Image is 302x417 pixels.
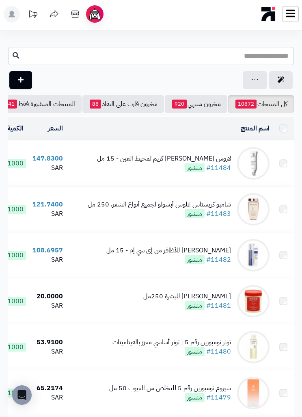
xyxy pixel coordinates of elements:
[206,255,231,265] a: #11482
[185,393,205,402] span: منشور
[241,124,270,133] a: اسم المنتج
[32,347,63,356] div: SAR
[206,347,231,356] a: #11480
[32,163,63,173] div: SAR
[32,301,63,311] div: SAR
[32,384,63,393] div: 65.2174
[237,147,270,180] img: لاروش بوزيه كريم لمحيط العين - 15 مل
[172,100,187,109] span: 920
[32,245,63,255] a: 108.6957
[185,301,205,310] span: منشور
[32,209,63,219] div: SAR
[88,7,102,21] img: ai-face.png
[237,239,270,271] img: كريم نوفوفان للأظافر من إي سي إم - 15 مل
[90,100,101,109] span: 88
[32,154,63,163] a: 147.8300
[235,100,257,109] span: 10872
[32,393,63,402] div: SAR
[185,209,205,218] span: منشور
[206,163,231,173] a: #11484
[5,343,26,352] span: 1000
[5,205,26,214] span: 1000
[88,200,231,209] div: شامبو كريستاس غلوس أبسولو لجميع أنواع الشعر، 250 مل
[48,124,63,133] a: السعر
[5,159,26,168] span: 1000
[185,347,205,356] span: منشور
[112,338,231,347] div: تونر نومبوزين رقم 5 | تونر أساسي معزز بالفيتامينات
[97,154,231,163] div: لاروش [PERSON_NAME] كريم لمحيط العين - 15 مل
[206,393,231,402] a: #11479
[206,209,231,219] a: #11483
[109,384,231,393] div: سيروم نومبوزين رقم 5 للتخلص من العيوب 50 مل
[237,285,270,317] img: جليسوليد جيلي كلاسيك للبشرة 250مل
[206,301,231,311] a: #11481
[237,193,270,226] img: شامبو كريستاس غلوس أبسولو لجميع أنواع الشعر، 250 مل
[32,255,63,265] div: SAR
[12,385,32,405] div: Open Intercom Messenger
[106,246,231,255] div: [PERSON_NAME] للأظافر من إي سي إم - 15 مل
[82,95,164,113] a: مخزون قارب على النفاذ88
[237,377,270,409] img: سيروم نومبوزين رقم 5 للتخلص من العيوب 50 مل
[185,163,205,172] span: منشور
[23,6,43,24] a: تحديثات المنصة
[237,331,270,363] img: تونر نومبوزين رقم 5 | تونر أساسي معزز بالفيتامينات
[32,338,63,347] div: 53.9100
[7,124,24,133] a: الكمية
[5,251,26,260] span: 1000
[185,255,205,264] span: منشور
[165,95,227,113] a: مخزون منتهي920
[143,292,231,301] div: [PERSON_NAME] للبشرة 250مل
[261,5,276,23] img: logo-mobile.png
[32,292,63,301] div: 20.0000
[5,297,26,306] span: 1000
[32,200,63,209] a: 121.7400
[228,95,294,113] a: كل المنتجات10872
